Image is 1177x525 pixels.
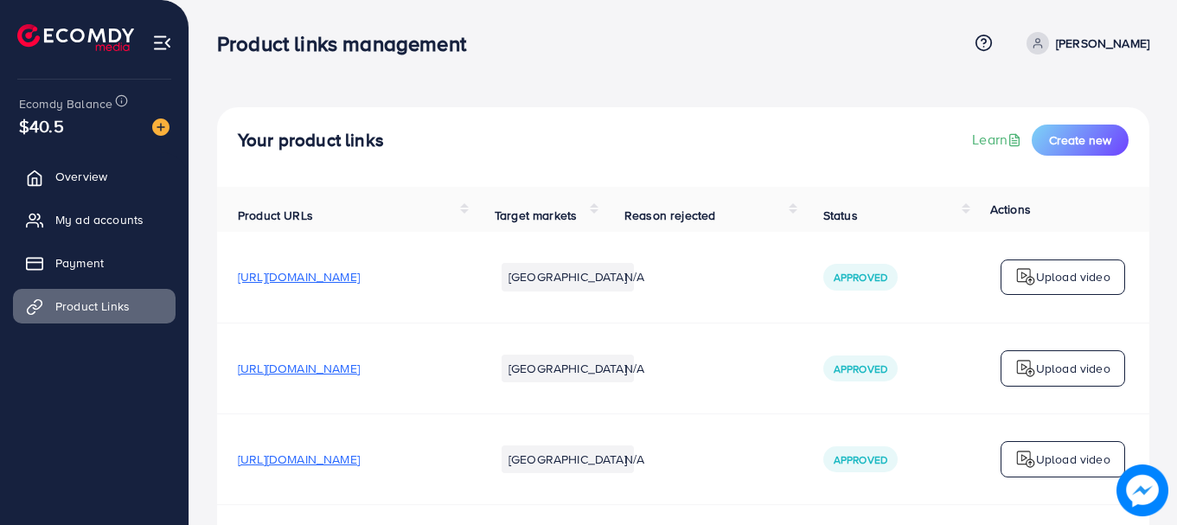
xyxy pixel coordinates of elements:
h4: Your product links [238,130,384,151]
span: Create new [1049,131,1111,149]
span: [URL][DOMAIN_NAME] [238,451,360,468]
a: [PERSON_NAME] [1020,32,1149,54]
img: image [152,118,170,136]
span: [URL][DOMAIN_NAME] [238,360,360,377]
span: $40.5 [19,113,64,138]
span: Approved [834,270,887,285]
a: Overview [13,159,176,194]
button: Create new [1032,125,1129,156]
span: Approved [834,452,887,467]
h3: Product links management [217,31,480,56]
span: Product URLs [238,207,313,224]
span: Status [823,207,858,224]
li: [GEOGRAPHIC_DATA] [502,355,634,382]
span: Payment [55,254,104,272]
p: Upload video [1036,449,1110,470]
li: [GEOGRAPHIC_DATA] [502,263,634,291]
a: Payment [13,246,176,280]
span: Actions [990,201,1031,218]
img: menu [152,33,172,53]
li: [GEOGRAPHIC_DATA] [502,445,634,473]
span: N/A [624,268,644,285]
a: Learn [972,130,1025,150]
a: Product Links [13,289,176,323]
span: Ecomdy Balance [19,95,112,112]
img: logo [17,24,134,51]
p: Upload video [1036,358,1110,379]
img: logo [1015,358,1036,379]
span: Target markets [495,207,577,224]
p: Upload video [1036,266,1110,287]
span: Product Links [55,298,130,315]
span: N/A [624,360,644,377]
span: My ad accounts [55,211,144,228]
span: [URL][DOMAIN_NAME] [238,268,360,285]
img: logo [1015,449,1036,470]
span: Approved [834,362,887,376]
span: N/A [624,451,644,468]
img: image [1116,464,1168,516]
span: Reason rejected [624,207,715,224]
p: [PERSON_NAME] [1056,33,1149,54]
img: logo [1015,266,1036,287]
span: Overview [55,168,107,185]
a: My ad accounts [13,202,176,237]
